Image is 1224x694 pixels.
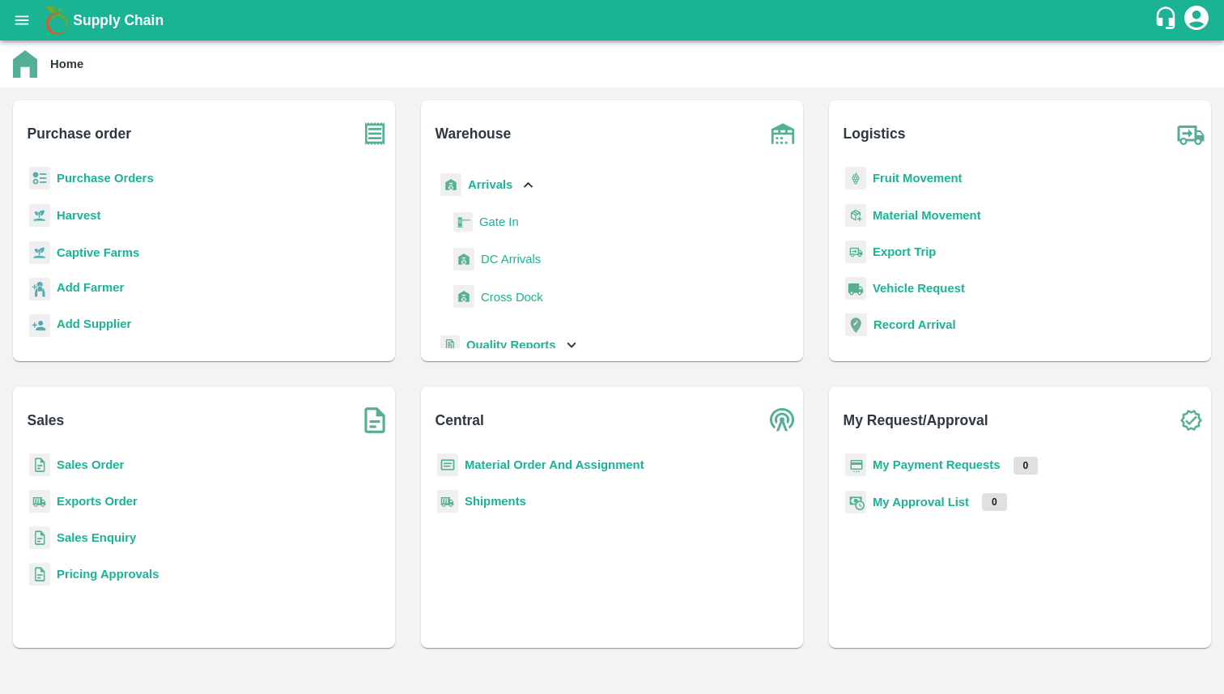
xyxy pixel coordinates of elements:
[481,288,543,306] span: Cross Dock
[466,338,556,351] b: Quality Reports
[28,122,131,145] b: Purchase order
[440,173,461,197] img: whArrival
[1171,113,1211,154] img: truck
[440,335,460,356] img: qualityReport
[845,167,866,190] img: fruit
[437,167,543,203] div: Arrivals
[982,493,1007,511] p: 0
[29,563,50,586] img: sales
[1182,3,1211,37] div: account of current user
[1014,457,1039,475] p: 0
[453,285,474,309] img: whArrival
[481,285,543,309] a: Cross Dock
[845,490,866,514] img: approval
[3,2,40,39] button: open drawer
[57,458,124,471] a: Sales Order
[481,250,541,268] span: DC Arrivals
[57,172,154,185] a: Purchase Orders
[28,409,65,432] b: Sales
[355,400,395,441] img: soSales
[763,113,803,154] img: warehouse
[57,568,159,581] a: Pricing Approvals
[73,12,164,28] b: Supply Chain
[355,113,395,154] img: purchase
[1154,6,1182,35] div: customer-support
[29,203,50,228] img: harvest
[50,57,83,70] b: Home
[873,458,1001,471] a: My Payment Requests
[1171,400,1211,441] img: check
[873,245,936,258] a: Export Trip
[873,282,965,295] a: Vehicle Request
[845,203,866,228] img: material
[873,172,963,185] a: Fruit Movement
[29,314,50,338] img: supplier
[845,241,866,264] img: delivery
[453,248,474,271] img: whArrival
[436,409,484,432] b: Central
[57,279,124,300] a: Add Farmer
[436,122,512,145] b: Warehouse
[57,317,131,330] b: Add Supplier
[29,278,50,301] img: farmer
[57,246,139,259] a: Captive Farms
[873,318,956,331] a: Record Arrival
[873,496,969,509] a: My Approval List
[453,212,473,232] img: gatein
[465,495,526,508] a: Shipments
[40,4,73,36] img: logo
[481,247,541,271] a: DC Arrivals
[844,122,906,145] b: Logistics
[437,329,580,362] div: Quality Reports
[57,495,138,508] a: Exports Order
[57,281,124,294] b: Add Farmer
[29,453,50,477] img: sales
[479,213,519,231] span: Gate In
[57,531,136,544] a: Sales Enquiry
[29,241,50,265] img: harvest
[29,167,50,190] img: reciept
[873,209,981,222] a: Material Movement
[29,526,50,550] img: sales
[479,210,519,234] a: Gate In
[73,9,1154,32] a: Supply Chain
[57,315,131,337] a: Add Supplier
[763,400,803,441] img: central
[57,209,100,222] a: Harvest
[845,313,867,336] img: recordArrival
[845,277,866,300] img: vehicle
[844,409,988,432] b: My Request/Approval
[468,178,512,191] b: Arrivals
[465,458,644,471] a: Material Order And Assignment
[437,490,458,513] img: shipments
[29,490,50,513] img: shipments
[13,50,37,78] img: home
[845,453,866,477] img: payment
[437,453,458,477] img: centralMaterial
